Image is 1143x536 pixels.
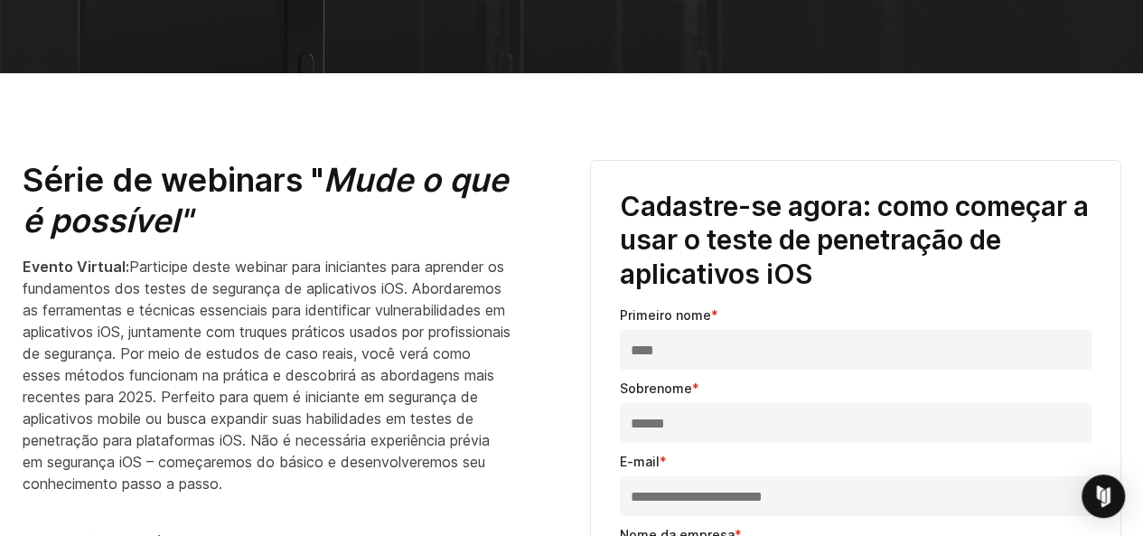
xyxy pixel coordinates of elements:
[620,454,660,469] font: E-mail
[620,307,711,323] font: Primeiro nome
[620,190,1089,290] font: Cadastre-se agora: como começar a usar o teste de penetração de aplicativos iOS
[23,258,511,493] font: Participe deste webinar para iniciantes para aprender os fundamentos dos testes de segurança de a...
[23,160,323,200] font: Série de webinars "
[23,258,129,276] font: Evento Virtual:
[1082,475,1125,518] div: Open Intercom Messenger
[620,381,692,396] font: Sobrenome
[23,160,508,240] font: Mude o que é possível"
